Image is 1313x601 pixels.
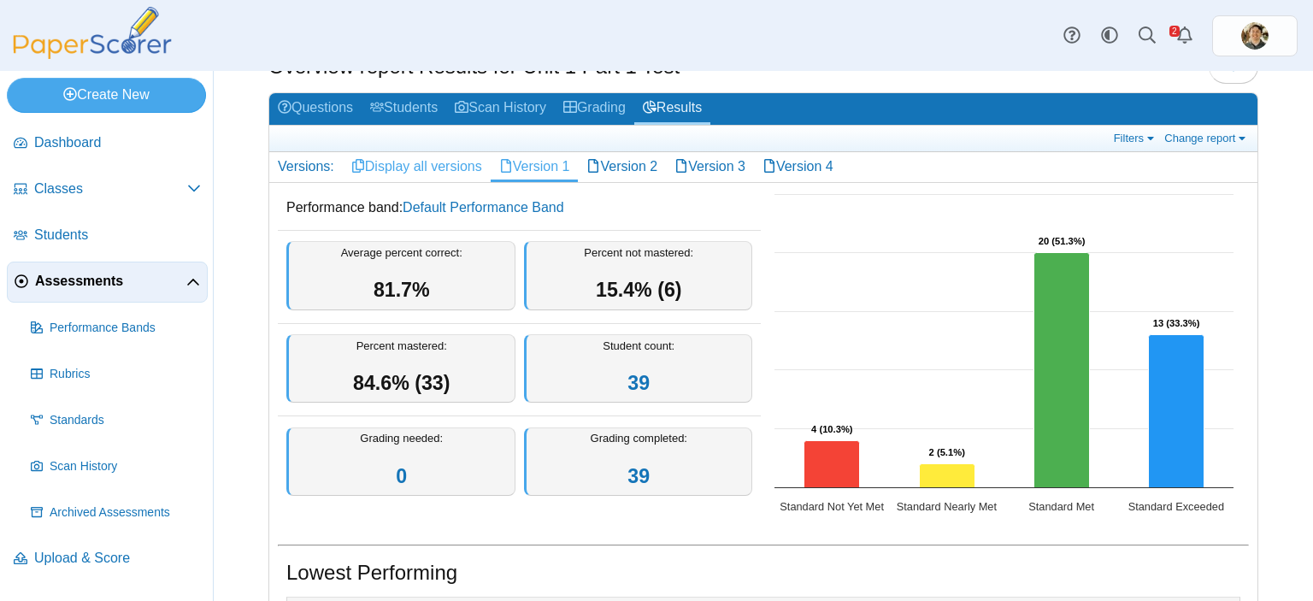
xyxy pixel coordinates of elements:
[50,458,201,475] span: Scan History
[578,152,666,181] a: Version 2
[1028,500,1094,513] text: Standard Met
[7,262,208,303] a: Assessments
[24,446,208,487] a: Scan History
[1149,334,1204,487] path: Standard Exceeded, 13. Overall Assessment Performance.
[446,93,555,125] a: Scan History
[269,152,343,181] div: Versions:
[269,93,362,125] a: Questions
[524,427,753,497] div: Grading completed:
[374,279,430,301] span: 81.7%
[811,424,853,434] text: 4 (10.3%)
[24,492,208,533] a: Archived Assessments
[286,334,515,404] div: Percent mastered:
[7,123,208,164] a: Dashboard
[1241,22,1269,50] span: Michael Wright
[491,152,579,181] a: Version 1
[1153,318,1200,328] text: 13 (33.3%)
[286,427,515,497] div: Grading needed:
[7,7,178,59] img: PaperScorer
[766,186,1242,527] svg: Interactive chart
[920,463,975,487] path: Standard Nearly Met, 2. Overall Assessment Performance.
[7,539,208,580] a: Upload & Score
[1110,131,1162,145] a: Filters
[929,447,966,457] text: 2 (5.1%)
[24,400,208,441] a: Standards
[286,241,515,310] div: Average percent correct:
[1039,236,1086,246] text: 20 (51.3%)
[627,465,650,487] a: 39
[50,412,201,429] span: Standards
[343,152,491,181] a: Display all versions
[362,93,446,125] a: Students
[278,186,761,230] dd: Performance band:
[24,354,208,395] a: Rubrics
[7,47,178,62] a: PaperScorer
[1212,15,1298,56] a: ps.sHInGLeV98SUTXet
[780,500,884,513] text: Standard Not Yet Met
[50,504,201,521] span: Archived Assessments
[403,200,564,215] a: Default Performance Band
[627,372,650,394] a: 39
[754,152,842,181] a: Version 4
[666,152,754,181] a: Version 3
[555,93,634,125] a: Grading
[1241,22,1269,50] img: ps.sHInGLeV98SUTXet
[353,372,450,394] span: 84.6% (33)
[804,440,860,487] path: Standard Not Yet Met, 4. Overall Assessment Performance.
[24,308,208,349] a: Performance Bands
[35,272,186,291] span: Assessments
[7,215,208,256] a: Students
[1034,252,1090,487] path: Standard Met, 20. Overall Assessment Performance.
[7,169,208,210] a: Classes
[34,133,201,152] span: Dashboard
[50,320,201,337] span: Performance Bands
[524,241,753,310] div: Percent not mastered:
[524,334,753,404] div: Student count:
[34,226,201,245] span: Students
[1128,500,1224,513] text: Standard Exceeded
[897,500,998,513] text: Standard Nearly Met
[1166,17,1204,55] a: Alerts
[766,186,1249,527] div: Chart. Highcharts interactive chart.
[34,180,187,198] span: Classes
[7,78,206,112] a: Create New
[34,549,201,568] span: Upload & Score
[286,558,457,587] h1: Lowest Performing
[634,93,710,125] a: Results
[396,465,407,487] a: 0
[50,366,201,383] span: Rubrics
[596,279,682,301] span: 15.4% (6)
[1160,131,1253,145] a: Change report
